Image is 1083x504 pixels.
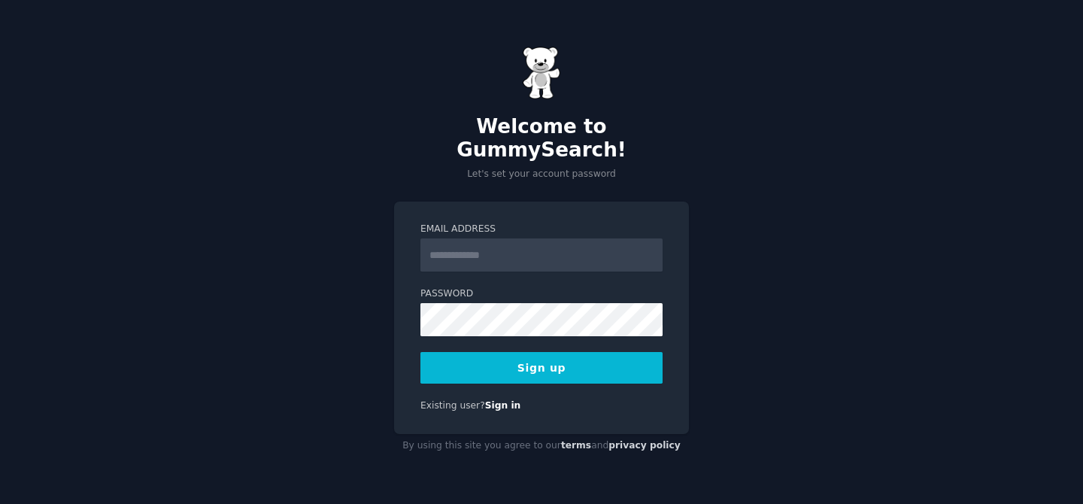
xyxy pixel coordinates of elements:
[485,400,521,411] a: Sign in
[420,352,663,384] button: Sign up
[420,287,663,301] label: Password
[394,168,689,181] p: Let's set your account password
[420,400,485,411] span: Existing user?
[420,223,663,236] label: Email Address
[394,434,689,458] div: By using this site you agree to our and
[561,440,591,451] a: terms
[394,115,689,162] h2: Welcome to GummySearch!
[523,47,560,99] img: Gummy Bear
[608,440,681,451] a: privacy policy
